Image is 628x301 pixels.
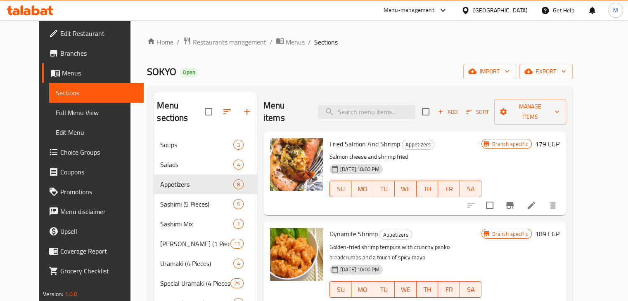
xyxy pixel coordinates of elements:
[329,181,351,197] button: SU
[233,199,244,209] div: items
[49,83,144,103] a: Sections
[337,165,383,173] span: [DATE] 10:00 PM
[43,289,63,299] span: Version:
[466,107,489,117] span: Sort
[42,182,144,202] a: Promotions
[481,197,498,214] span: Select to update
[379,230,412,240] div: Appetizers
[56,88,137,98] span: Sections
[234,141,243,149] span: 3
[62,68,137,78] span: Menus
[417,181,438,197] button: TH
[154,174,257,194] div: Appetizers8
[488,140,531,148] span: Branch specific
[488,230,531,238] span: Branch specific
[154,273,257,293] div: Special Uramaki (4 Pieces)25
[60,187,137,197] span: Promotions
[535,228,559,240] h6: 189 EGP
[193,37,266,47] span: Restaurants management
[270,138,323,191] img: Fried Salmon And Shrimp
[395,281,417,298] button: WE
[49,122,144,142] a: Edit Menu
[314,37,338,47] span: Sections
[147,62,176,81] span: SOKYO
[237,102,257,122] button: Add section
[42,261,144,281] a: Grocery Checklist
[234,161,243,169] span: 4
[373,181,395,197] button: TU
[441,284,457,296] span: FR
[157,99,205,124] h2: Menu sections
[329,281,351,298] button: SU
[519,64,573,79] button: export
[60,207,137,216] span: Menu disclaimer
[420,183,435,195] span: TH
[233,160,244,169] div: items
[333,284,348,296] span: SU
[329,152,481,162] p: Salmon cheese and shrimp fried
[351,281,373,298] button: MO
[49,103,144,122] a: Full Menu View
[154,194,257,214] div: Sashimi (5 Pieces)5
[463,284,479,296] span: SA
[402,140,434,149] span: Appetizers
[60,28,137,38] span: Edit Restaurant
[436,107,459,117] span: Add
[154,135,257,155] div: Soups3
[160,219,233,229] span: Sashimi Mix
[438,281,460,298] button: FR
[160,179,233,189] span: Appetizers
[543,195,563,215] button: delete
[373,281,395,298] button: TU
[470,66,510,77] span: import
[417,281,438,298] button: TH
[329,242,481,263] p: Golden-fried shrimp tempura with crunchy panko breadcrumbs and a touch of spicy mayo
[384,5,434,15] div: Menu-management
[234,260,243,268] span: 4
[42,142,144,162] a: Choice Groups
[230,278,244,288] div: items
[441,183,457,195] span: FR
[318,105,415,119] input: search
[234,220,243,228] span: 1
[233,219,244,229] div: items
[460,181,482,197] button: SA
[380,230,412,240] span: Appetizers
[147,37,572,47] nav: breadcrumb
[270,228,323,281] img: Dynamite Shrimp
[434,106,461,118] button: Add
[56,108,137,118] span: Full Menu View
[473,6,528,15] div: [GEOGRAPHIC_DATA]
[160,140,233,150] span: Soups
[398,183,413,195] span: WE
[500,195,520,215] button: Branch-specific-item
[377,183,392,195] span: TU
[60,147,137,157] span: Choice Groups
[276,37,305,47] a: Menus
[263,99,308,124] h2: Menu items
[535,138,559,150] h6: 179 EGP
[154,234,257,254] div: [PERSON_NAME] (1 Piece)11
[60,266,137,276] span: Grocery Checklist
[42,63,144,83] a: Menus
[434,106,461,118] span: Add item
[231,240,243,248] span: 11
[160,259,233,268] span: Uramaki (4 Pieces)
[60,167,137,177] span: Coupons
[154,155,257,174] div: Salads4
[463,183,479,195] span: SA
[160,239,230,249] div: Nigiri Sushi (1 Piece)
[398,284,413,296] span: WE
[160,199,233,209] span: Sashimi (5 Pieces)
[234,200,243,208] span: 5
[526,66,566,77] span: export
[464,106,491,118] button: Sort
[355,284,370,296] span: MO
[42,202,144,221] a: Menu disclaimer
[60,48,137,58] span: Branches
[233,179,244,189] div: items
[329,138,400,150] span: Fried Salmon And Shrimp
[460,281,482,298] button: SA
